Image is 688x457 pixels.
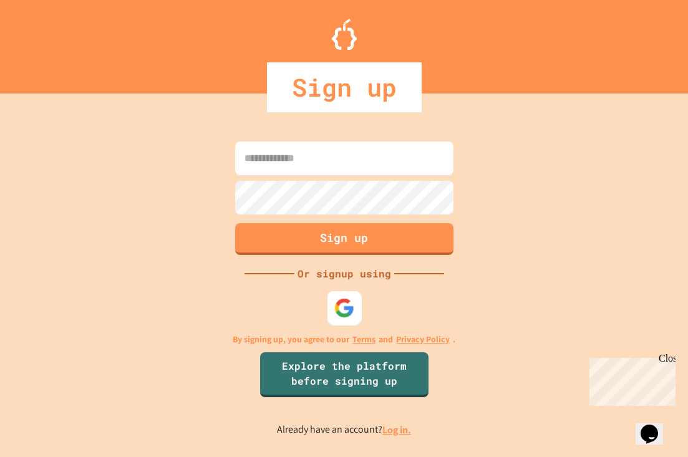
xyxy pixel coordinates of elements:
iframe: chat widget [584,353,676,406]
a: Explore the platform before signing up [260,352,429,397]
div: Sign up [267,62,422,112]
a: Log in. [382,423,411,436]
iframe: chat widget [636,407,676,445]
a: Terms [352,333,375,346]
p: By signing up, you agree to our and . [233,333,455,346]
p: Already have an account? [277,422,411,438]
div: Or signup using [294,266,394,281]
button: Sign up [235,223,453,255]
div: Chat with us now!Close [5,5,86,79]
img: Logo.svg [332,19,357,50]
a: Privacy Policy [396,333,450,346]
img: google-icon.svg [334,297,354,318]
